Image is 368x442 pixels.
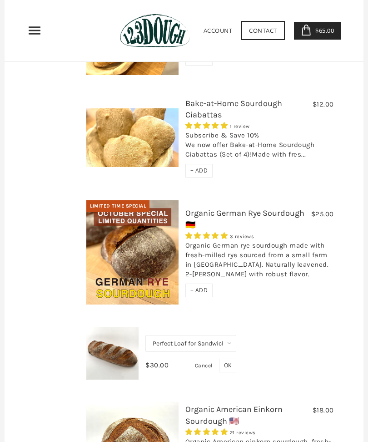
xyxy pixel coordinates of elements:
div: + ADD [185,164,213,178]
a: Account [204,26,233,35]
div: Subscribe & Save 10% We now offer Bake-at-Home Sourdough Ciabattas (Set of 4)!Made with fres... [185,131,334,164]
span: OK [224,361,231,369]
span: 4.95 stars [185,428,230,436]
a: Contact [241,21,285,40]
span: $12.00 [313,100,334,108]
span: 5.00 stars [185,122,230,130]
div: + ADD [185,284,213,297]
span: 3 reviews [230,234,254,239]
a: Bake-at-Home Sourdough Ciabattas [185,98,282,120]
span: $65.00 [313,26,334,35]
button: OK [219,359,236,372]
div: Limited Time Special [86,200,149,212]
nav: Primary [27,23,42,38]
a: Organic American Einkorn Sourdough 🇺🇸 [185,404,283,426]
span: 1 review [230,123,250,129]
a: Organic German Rye Sourdough 🇩🇪 [185,208,304,229]
div: $30.00 [145,359,169,371]
span: + ADD [190,286,208,294]
a: $65.00 [294,22,341,40]
span: 5.00 stars [185,232,230,240]
img: Bake-at-Home Sourdough Ciabattas [86,108,179,167]
span: $25.00 [311,210,334,218]
span: 21 reviews [230,430,256,436]
span: + ADD [190,167,208,174]
div: Cancel [195,359,217,372]
span: $18.00 [313,406,334,414]
img: Organic German Rye Sourdough 🇩🇪 [86,200,179,305]
div: Organic German rye sourdough made with fresh-milled rye sourced from a small farm in [GEOGRAPHIC_... [185,241,334,284]
img: Organic American Ancient Grains Sourdough 🇺🇸 [86,327,139,380]
img: 123Dough Bakery [120,14,189,48]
